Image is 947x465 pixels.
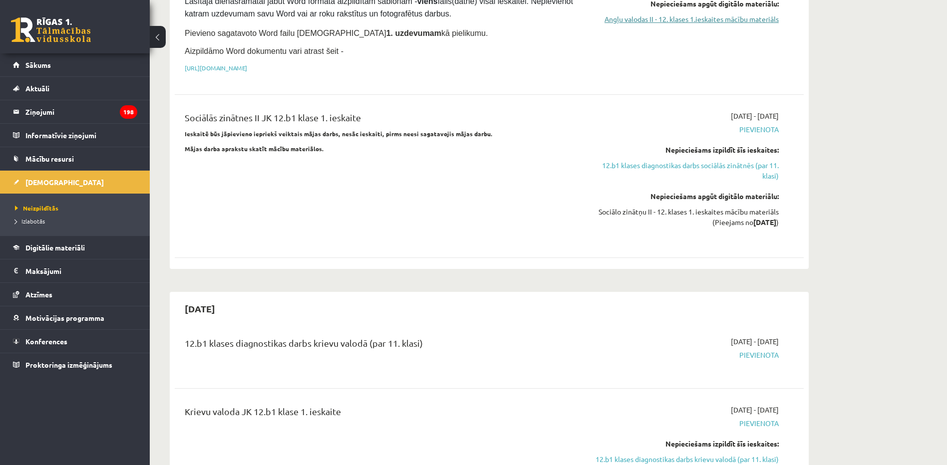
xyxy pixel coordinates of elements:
[15,204,140,213] a: Neizpildītās
[25,154,74,163] span: Mācību resursi
[13,100,137,123] a: Ziņojumi198
[13,124,137,147] a: Informatīvie ziņojumi
[185,145,324,153] strong: Mājas darba aprakstu skatīt mācību materiālos.
[15,217,45,225] span: Izlabotās
[591,454,779,465] a: 12.b1 klases diagnostikas darbs krievu valodā (par 11. klasi)
[25,84,49,93] span: Aktuāli
[25,60,51,69] span: Sākums
[13,236,137,259] a: Digitālie materiāli
[13,147,137,170] a: Mācību resursi
[185,64,247,72] a: [URL][DOMAIN_NAME]
[25,243,85,252] span: Digitālie materiāli
[13,53,137,76] a: Sākums
[25,290,52,299] span: Atzīmes
[13,353,137,376] a: Proktoringa izmēģinājums
[13,330,137,353] a: Konferences
[731,336,779,347] span: [DATE] - [DATE]
[185,336,576,355] div: 12.b1 klases diagnostikas darbs krievu valodā (par 11. klasi)
[591,145,779,155] div: Nepieciešams izpildīt šīs ieskaites:
[185,111,576,129] div: Sociālās zinātnes II JK 12.b1 klase 1. ieskaite
[591,418,779,429] span: Pievienota
[13,306,137,329] a: Motivācijas programma
[15,204,58,212] span: Neizpildītās
[25,360,112,369] span: Proktoringa izmēģinājums
[25,100,137,123] legend: Ziņojumi
[185,405,576,423] div: Krievu valoda JK 12.b1 klase 1. ieskaite
[591,124,779,135] span: Pievienota
[591,160,779,181] a: 12.b1 klases diagnostikas darbs sociālās zinātnēs (par 11. klasi)
[386,29,441,37] strong: 1. uzdevumam
[591,350,779,360] span: Pievienota
[15,217,140,226] a: Izlabotās
[13,171,137,194] a: [DEMOGRAPHIC_DATA]
[25,259,137,282] legend: Maksājumi
[175,297,225,320] h2: [DATE]
[25,337,67,346] span: Konferences
[753,218,776,227] strong: [DATE]
[25,313,104,322] span: Motivācijas programma
[13,283,137,306] a: Atzīmes
[13,259,137,282] a: Maksājumi
[185,130,493,138] strong: Ieskaitē būs jāpievieno iepriekš veiktais mājas darbs, nesāc ieskaiti, pirms neesi sagatavojis mā...
[731,111,779,121] span: [DATE] - [DATE]
[185,29,488,37] span: Pievieno sagatavoto Word failu [DEMOGRAPHIC_DATA] kā pielikumu.
[591,207,779,228] div: Sociālo zinātņu II - 12. klases 1. ieskaites mācību materiāls (Pieejams no )
[25,124,137,147] legend: Informatīvie ziņojumi
[13,77,137,100] a: Aktuāli
[591,191,779,202] div: Nepieciešams apgūt digitālo materiālu:
[185,47,343,55] span: Aizpildāmo Word dokumentu vari atrast šeit -
[591,439,779,449] div: Nepieciešams izpildīt šīs ieskaites:
[731,405,779,415] span: [DATE] - [DATE]
[591,14,779,24] a: Angļu valodas II - 12. klases 1.ieskaites mācību materiāls
[11,17,91,42] a: Rīgas 1. Tālmācības vidusskola
[120,105,137,119] i: 198
[25,178,104,187] span: [DEMOGRAPHIC_DATA]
